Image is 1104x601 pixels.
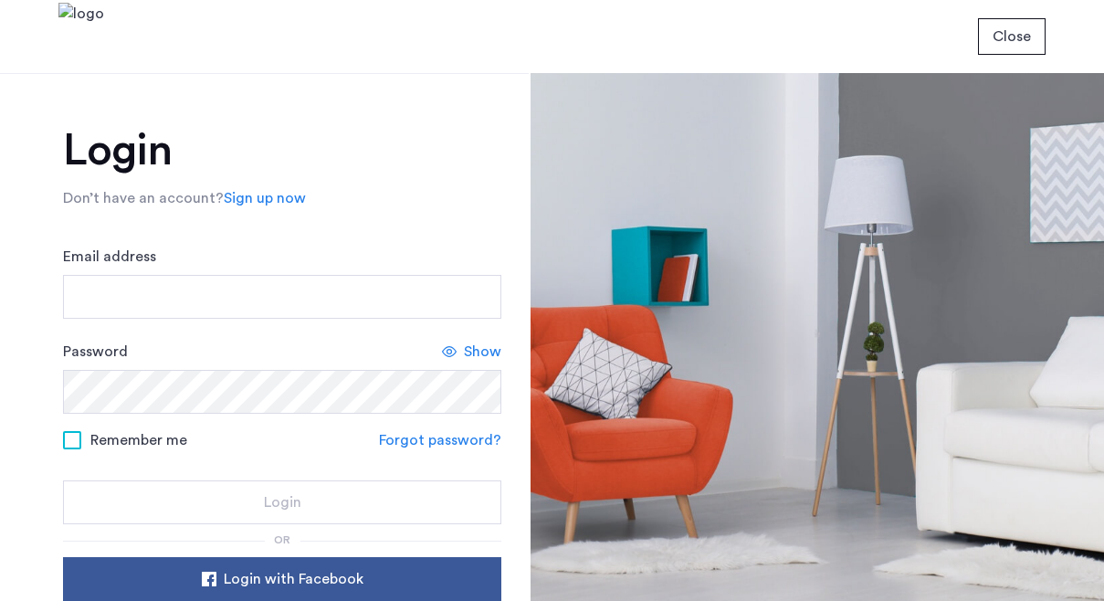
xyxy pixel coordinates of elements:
span: or [274,534,290,545]
img: logo [58,3,104,71]
span: Remember me [90,429,187,451]
span: Don’t have an account? [63,191,224,206]
h1: Login [63,129,501,173]
span: Close [993,26,1031,47]
button: button [63,480,501,524]
button: button [978,18,1046,55]
span: Show [464,341,501,363]
label: Email address [63,246,156,268]
span: Login with Facebook [224,568,363,590]
a: Sign up now [224,187,306,209]
span: Login [264,491,301,513]
button: button [63,557,501,601]
label: Password [63,341,128,363]
a: Forgot password? [379,429,501,451]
